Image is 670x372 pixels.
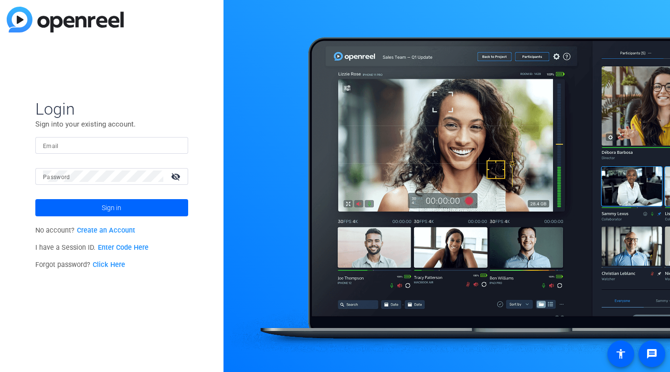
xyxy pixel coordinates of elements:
a: Click Here [93,261,125,269]
span: Sign in [102,196,121,220]
mat-label: Password [43,174,70,181]
a: Enter Code Here [98,244,149,252]
span: Login [35,99,188,119]
mat-icon: message [646,348,658,360]
span: Forgot password? [35,261,125,269]
input: Enter Email Address [43,139,181,151]
mat-icon: visibility_off [165,170,188,183]
button: Sign in [35,199,188,216]
p: Sign into your existing account. [35,119,188,129]
mat-label: Email [43,143,59,149]
span: No account? [35,226,135,234]
img: blue-gradient.svg [7,7,124,32]
mat-icon: accessibility [615,348,627,360]
span: I have a Session ID. [35,244,149,252]
a: Create an Account [77,226,135,234]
